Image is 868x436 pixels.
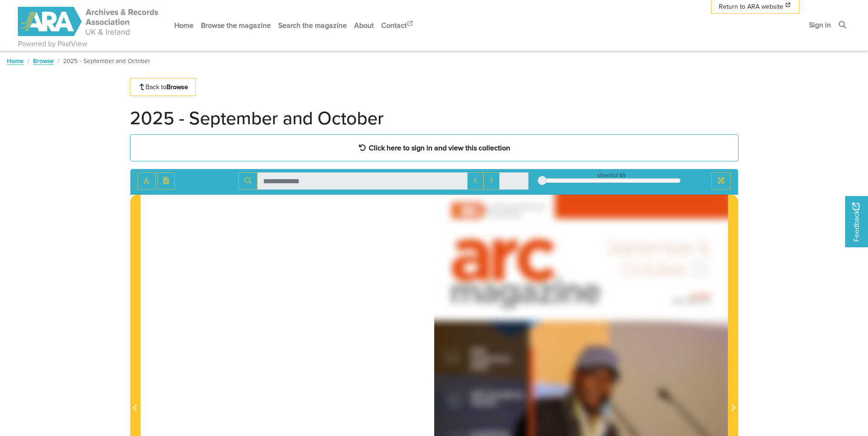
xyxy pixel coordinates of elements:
[483,172,500,190] button: Next Match
[18,38,87,49] a: Powered by PastView
[275,13,350,37] a: Search the magazine
[845,196,868,247] a: Would you like to provide feedback?
[18,2,160,42] a: ARA - ARC Magazine | Powered by PastView logo
[377,13,418,37] a: Contact
[137,172,156,190] button: Toggle text selection (Alt+T)
[369,143,510,153] strong: Click here to sign in and view this collection
[130,134,739,161] a: Click here to sign in and view this collection
[18,7,160,36] img: ARA - ARC Magazine | Powered by PastView
[63,56,150,65] span: 2025 - September and October
[238,172,258,190] button: Search
[467,172,484,190] button: Previous Match
[33,56,54,65] a: Browse
[611,171,613,180] span: 1
[350,13,377,37] a: About
[7,56,24,65] a: Home
[805,13,835,37] a: Sign in
[542,171,680,180] div: sheet of 49
[130,107,384,129] h1: 2025 - September and October
[157,172,175,190] button: Open transcription window
[719,2,783,11] span: Return to ARA website
[171,13,197,37] a: Home
[167,82,188,91] strong: Browse
[712,172,731,190] button: Full screen mode
[851,203,862,242] span: Feedback
[130,78,196,96] a: Back toBrowse
[257,172,468,190] input: Search for
[197,13,275,37] a: Browse the magazine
